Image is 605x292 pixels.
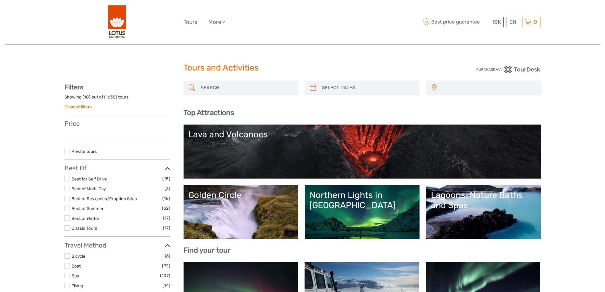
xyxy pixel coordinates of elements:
[71,196,137,201] a: Best of Reykjanes/Eruption Sites
[162,195,170,202] span: (18)
[533,19,538,25] span: 0
[160,272,170,279] span: (107)
[188,129,536,174] a: Lava and Volcanoes
[163,282,170,289] span: (14)
[184,246,231,255] b: Find your tour
[71,283,83,288] a: Flying
[507,17,519,27] div: EN
[165,252,170,260] span: (6)
[71,186,106,191] a: Best of Multi-Day
[71,226,97,231] a: Classic Tours
[71,254,85,259] a: Bicycle
[106,94,116,100] label: 1638
[71,149,97,154] a: Private tours
[493,19,501,25] span: ISK
[422,17,488,27] span: Best price guarantee
[162,205,170,212] span: (32)
[208,17,225,27] a: More
[64,94,170,104] div: Showing ( ) out of ( ) tours
[64,120,170,127] h3: Price
[431,190,536,211] div: Lagoons, Nature Baths and Spas
[84,94,89,100] label: 18
[310,190,415,211] div: Northern Lights in [GEOGRAPHIC_DATA]
[163,214,170,222] span: (17)
[310,190,415,234] a: Northern Lights in [GEOGRAPHIC_DATA]
[71,216,99,221] a: Best of Winter
[71,206,104,211] a: Best of Summer
[431,190,536,234] a: Lagoons, Nature Baths and Spas
[184,17,198,27] a: Tours
[165,185,170,192] span: (3)
[64,164,170,172] h3: Best Of
[319,82,416,93] input: SELECT DATES
[198,82,295,93] input: SEARCH
[108,5,126,39] img: 443-e2bd2384-01f0-477a-b1bf-f993e7f52e7d_logo_big.png
[184,63,422,73] h1: Tours and Activities
[64,83,83,91] strong: Filters
[162,262,170,269] span: (92)
[188,190,293,200] div: Golden Circle
[188,190,293,234] a: Golden Circle
[64,241,170,249] h3: Travel Method
[71,176,107,181] a: Best for Self Drive
[184,108,234,117] b: Top Attractions
[71,263,81,268] a: Boat
[71,273,79,278] a: Bus
[476,65,541,73] img: PurchaseViaTourDesk.png
[64,104,92,109] a: Clear all filters
[188,129,536,139] div: Lava and Volcanoes
[163,224,170,232] span: (17)
[162,175,170,182] span: (18)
